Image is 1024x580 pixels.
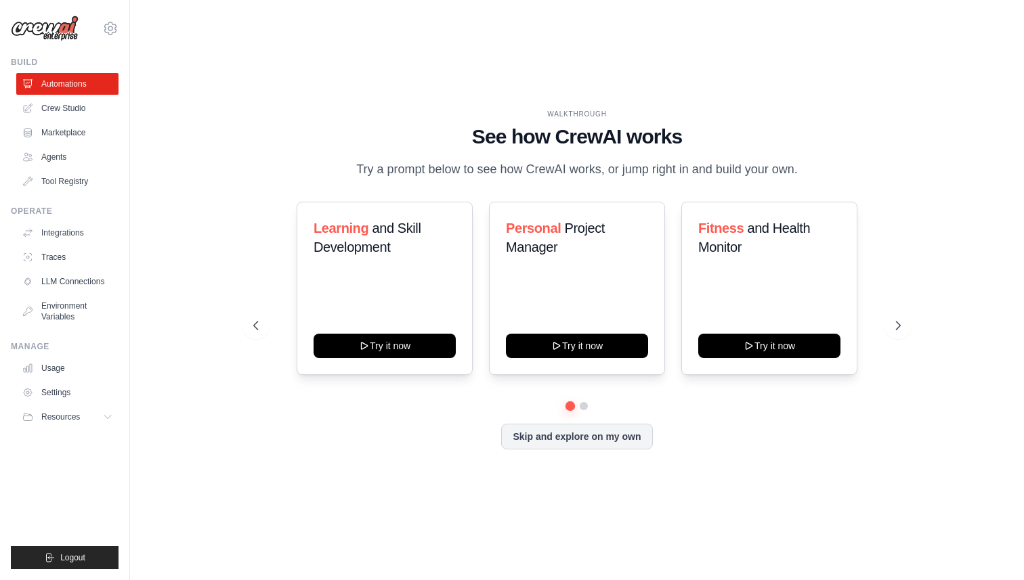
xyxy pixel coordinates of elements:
button: Skip and explore on my own [501,424,652,449]
span: Learning [314,221,368,236]
button: Try it now [698,334,840,358]
a: Tool Registry [16,171,119,192]
button: Try it now [314,334,456,358]
img: Logo [11,16,79,41]
div: Operate [11,206,119,217]
a: Marketplace [16,122,119,143]
a: Automations [16,73,119,95]
span: Logout [60,552,85,563]
button: Logout [11,546,119,569]
h1: See how CrewAI works [253,125,901,149]
a: Integrations [16,222,119,244]
span: and Health Monitor [698,221,810,254]
button: Try it now [506,334,648,358]
a: LLM Connections [16,271,119,292]
button: Resources [16,406,119,428]
span: Fitness [698,221,744,236]
a: Settings [16,382,119,403]
a: Crew Studio [16,97,119,119]
span: and Skill Development [314,221,421,254]
div: WALKTHROUGH [253,109,901,119]
a: Traces [16,246,119,268]
span: Personal [506,221,561,236]
a: Agents [16,146,119,168]
a: Environment Variables [16,295,119,328]
p: Try a prompt below to see how CrewAI works, or jump right in and build your own. [349,160,805,179]
div: Build [11,57,119,68]
div: Manage [11,341,119,352]
span: Project Manager [506,221,605,254]
span: Resources [41,411,80,422]
a: Usage [16,357,119,379]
